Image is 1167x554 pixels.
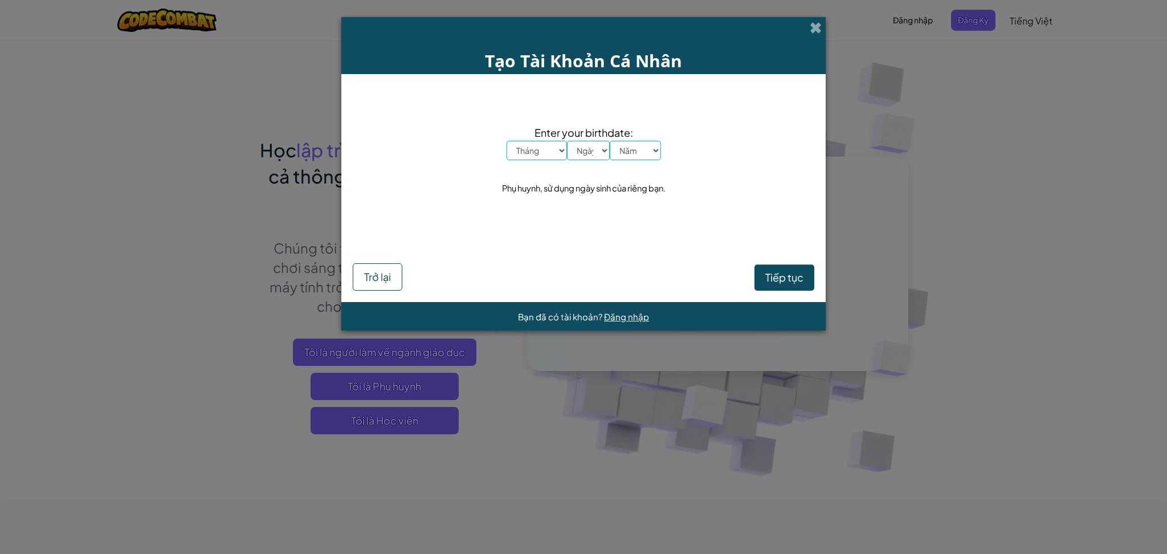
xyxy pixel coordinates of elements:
button: Tiếp tục [754,264,814,291]
span: Bạn đã có tài khoản? [518,311,604,322]
span: Trở lại [364,270,391,283]
span: Tạo Tài Khoản Cá Nhân [485,49,682,72]
div: Phụ huynh, sử dụng ngày sinh của riêng bạn. [502,180,666,197]
span: Enter your birthdate: [507,124,661,141]
a: Đăng nhập [604,311,649,322]
button: Trở lại [353,263,402,291]
span: Tiếp tục [765,271,803,284]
